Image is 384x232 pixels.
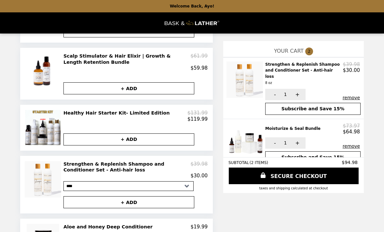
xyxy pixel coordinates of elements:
span: 2 [305,48,313,55]
select: Select a product variant [63,181,194,191]
span: 1 [284,140,287,145]
p: Welcome Back, Ayo! [170,4,214,8]
button: + ADD [63,133,194,145]
h2: Healthy Hair Starter Kit- Limited Edition [63,110,172,116]
span: 1 [284,92,287,97]
h2: Strengthen & Replenish Shampoo and Conditioner Set - Anti-hair loss [63,161,191,173]
img: Brand Logo [165,16,219,30]
span: ( 2 ITEMS ) [250,160,268,165]
p: $73.97 [343,123,360,129]
p: $19.99 [191,224,208,230]
span: YOUR CART [274,48,304,54]
p: $30.00 [191,173,208,179]
img: Scalp Stimulator & Hair Elixir | Growth & Length Retention Bundle [25,53,63,89]
h2: Scalp Stimulator & Hair Elixir | Growth & Length Retention Bundle [63,53,191,65]
h2: Moisturize & Seal Bundle [265,126,323,131]
p: $30.00 [343,67,360,73]
p: $64.98 [343,129,360,135]
img: Moisturize & Seal Bundle [226,123,265,159]
div: 8 oz [265,80,340,86]
button: - [265,137,283,149]
h2: Strengthen & Replenish Shampoo and Conditioner Set - Anti-hair loss [265,61,343,86]
button: + [288,137,306,149]
button: remove [343,95,360,100]
a: SECURE CHECKOUT [229,168,359,184]
h2: Aloe and Honey Deep Conditioner [63,224,155,230]
span: $94.98 [342,160,359,165]
button: remove [343,143,360,149]
button: + [288,89,306,100]
p: $131.99 [187,110,208,116]
p: $119.99 [187,116,208,122]
p: $61.99 [191,53,208,65]
p: $59.98 [191,65,208,71]
button: + ADD [63,82,194,94]
button: Subscribe and Save 15% [265,151,361,163]
button: + ADD [63,196,194,208]
p: $39.98 [191,161,208,173]
img: Strengthen & Replenish Shampoo and Conditioner Set - Anti-hair loss [25,161,63,198]
img: Strengthen & Replenish Shampoo and Conditioner Set - Anti-hair loss [226,61,265,98]
span: SUBTOTAL [228,160,250,165]
img: Healthy Hair Starter Kit- Limited Edition [25,110,62,145]
p: $39.98 [343,61,360,67]
div: Taxes and Shipping calculated at checkout [228,186,359,190]
button: - [265,89,283,100]
button: Subscribe and Save 15% [265,103,361,115]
